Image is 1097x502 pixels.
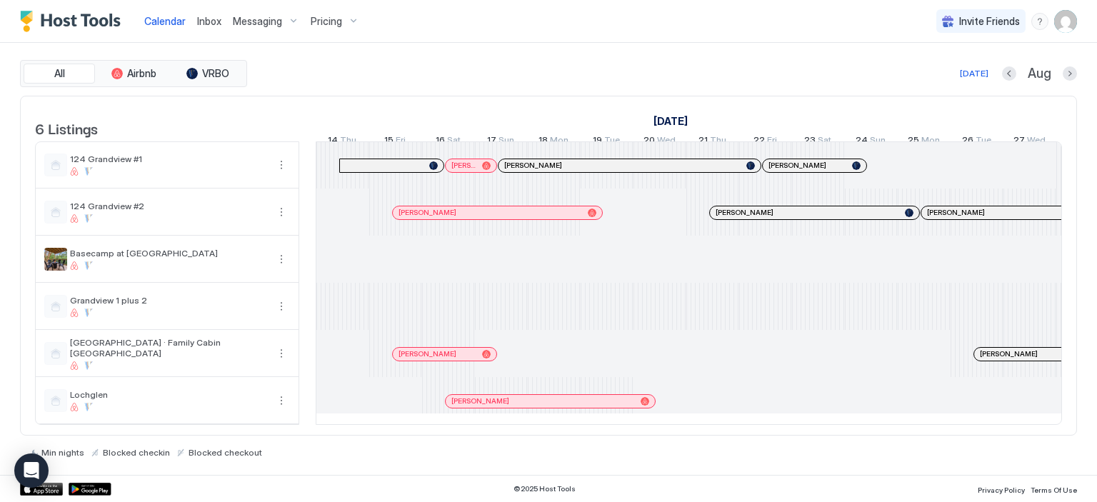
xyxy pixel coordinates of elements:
button: Next month [1063,66,1077,81]
span: 21 [698,134,708,149]
div: listing image [44,248,67,271]
button: [DATE] [958,65,991,82]
span: Messaging [233,15,282,28]
span: Sat [818,134,831,149]
span: Terms Of Use [1031,486,1077,494]
a: August 14, 2025 [324,131,360,152]
a: August 16, 2025 [432,131,464,152]
a: Terms Of Use [1031,481,1077,496]
span: Wed [1027,134,1046,149]
button: More options [273,392,290,409]
div: menu [273,156,290,174]
button: All [24,64,95,84]
span: 19 [593,134,602,149]
div: menu [273,251,290,268]
a: August 19, 2025 [589,131,623,152]
a: August 21, 2025 [695,131,730,152]
a: Host Tools Logo [20,11,127,32]
button: Airbnb [98,64,169,84]
span: Aug [1028,66,1051,82]
span: [PERSON_NAME] [980,349,1038,358]
span: Mon [921,134,940,149]
span: 17 [487,134,496,149]
span: Fri [396,134,406,149]
span: [PERSON_NAME] [399,349,456,358]
span: Tue [976,134,991,149]
button: More options [273,345,290,362]
span: 20 [643,134,655,149]
a: August 14, 2025 [650,111,691,131]
div: menu [1031,13,1048,30]
span: Blocked checkout [189,447,262,458]
span: 18 [539,134,548,149]
a: App Store [20,483,63,496]
span: Fri [767,134,777,149]
span: Min nights [41,447,84,458]
div: menu [273,345,290,362]
span: 22 [753,134,765,149]
button: VRBO [172,64,244,84]
a: August 25, 2025 [904,131,943,152]
span: Thu [340,134,356,149]
span: 15 [384,134,394,149]
a: August 15, 2025 [381,131,409,152]
span: 23 [804,134,816,149]
a: Calendar [144,14,186,29]
button: More options [273,204,290,221]
span: 27 [1013,134,1025,149]
span: [PERSON_NAME] [451,396,509,406]
span: Invite Friends [959,15,1020,28]
span: Airbnb [127,67,156,80]
span: All [54,67,65,80]
span: [PERSON_NAME] [927,208,985,217]
span: 14 [328,134,338,149]
span: Lochglen [70,389,267,400]
span: 25 [908,134,919,149]
span: [PERSON_NAME] [451,161,476,170]
button: More options [273,298,290,315]
span: VRBO [202,67,229,80]
div: menu [273,392,290,409]
span: Sat [447,134,461,149]
span: Inbox [197,15,221,27]
div: Open Intercom Messenger [14,453,49,488]
span: Tue [604,134,620,149]
span: Privacy Policy [978,486,1025,494]
a: Google Play Store [69,483,111,496]
a: August 18, 2025 [535,131,572,152]
span: [PERSON_NAME] [504,161,562,170]
span: Sun [499,134,514,149]
a: August 22, 2025 [750,131,781,152]
a: August 27, 2025 [1010,131,1049,152]
span: Pricing [311,15,342,28]
span: 16 [436,134,445,149]
span: 124 Grandview #1 [70,154,267,164]
span: © 2025 Host Tools [514,484,576,493]
div: menu [273,204,290,221]
span: Wed [657,134,676,149]
span: [PERSON_NAME] [716,208,773,217]
span: Sun [870,134,886,149]
span: Calendar [144,15,186,27]
div: menu [273,298,290,315]
a: Privacy Policy [978,481,1025,496]
span: Blocked checkin [103,447,170,458]
span: 124 Grandview #2 [70,201,267,211]
a: Inbox [197,14,221,29]
span: [PERSON_NAME] [768,161,826,170]
span: Mon [550,134,568,149]
div: [DATE] [960,67,988,80]
span: [PERSON_NAME] [399,208,456,217]
span: 26 [962,134,973,149]
a: August 26, 2025 [958,131,995,152]
span: 6 Listings [35,117,98,139]
span: Basecamp at [GEOGRAPHIC_DATA] [70,248,267,258]
button: More options [273,251,290,268]
div: tab-group [20,60,247,87]
span: [GEOGRAPHIC_DATA] · Family Cabin [GEOGRAPHIC_DATA] [70,337,267,358]
div: User profile [1054,10,1077,33]
a: August 24, 2025 [852,131,889,152]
